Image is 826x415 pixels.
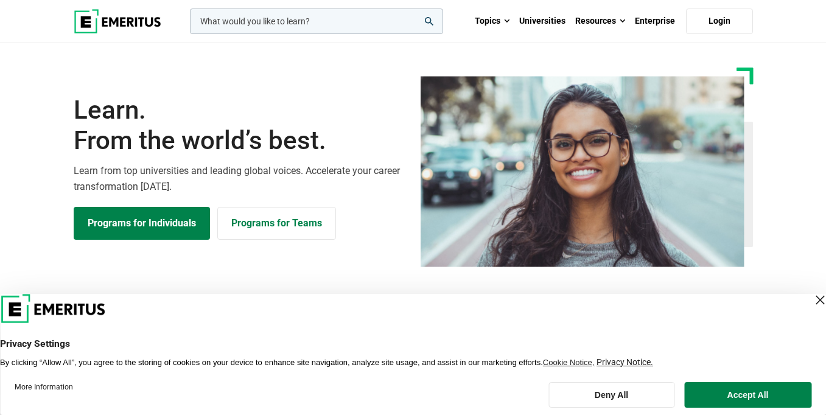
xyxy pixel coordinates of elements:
a: Explore for Business [217,207,336,240]
p: Learn from top universities and leading global voices. Accelerate your career transformation [DATE]. [74,163,406,194]
a: Login [686,9,753,34]
h1: Learn. [74,95,406,156]
a: Explore Programs [74,207,210,240]
img: Learn from the world's best [421,76,744,267]
input: woocommerce-product-search-field-0 [190,9,443,34]
span: From the world’s best. [74,125,406,156]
